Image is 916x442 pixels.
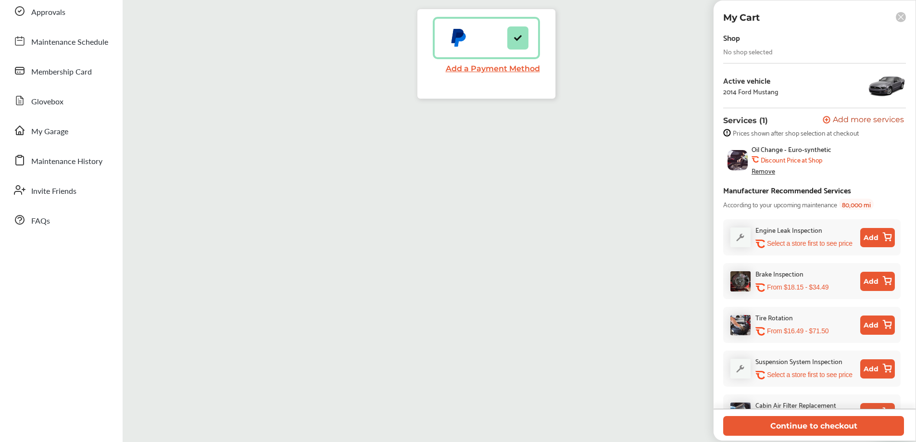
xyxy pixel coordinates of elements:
a: Add more services [823,116,906,125]
img: default_wrench_icon.d1a43860.svg [730,359,751,379]
p: From $16.49 - $71.50 [767,327,828,336]
a: Invite Friends [9,177,113,202]
button: Add [860,316,895,335]
span: Oil Change - Euro-synthetic [752,145,831,153]
img: tire-rotation-thumb.jpg [730,315,751,335]
span: My Garage [31,126,68,138]
a: Maintenance Schedule [9,28,113,53]
div: Active vehicle [723,76,778,85]
p: Services (1) [723,116,768,125]
p: From $18.15 - $34.49 [767,283,828,292]
button: Add [860,359,895,379]
span: Membership Card [31,66,92,78]
span: Invite Friends [31,185,76,198]
a: Add a Payment Method [446,64,540,73]
img: brake-inspection-thumb.jpg [730,271,751,291]
span: Glovebox [31,96,63,108]
span: Maintenance Schedule [31,36,108,49]
a: FAQs [9,207,113,232]
div: No shop selected [723,48,773,55]
div: Engine Leak Inspection [755,224,822,235]
p: Select a store first to see price [767,370,853,379]
img: oil-change-thumb.jpg [728,150,748,170]
span: Approvals [31,6,65,19]
p: My Cart [723,12,760,23]
a: Glovebox [9,88,113,113]
div: Brake Inspection [755,268,803,279]
img: default_wrench_icon.d1a43860.svg [730,227,751,247]
div: Cabin Air Filter Replacement [755,399,836,410]
a: Maintenance History [9,148,113,173]
span: Maintenance History [31,155,102,168]
button: Add more services [823,116,904,125]
div: Suspension System Inspection [755,355,842,366]
span: 80,000 mi [839,199,874,210]
b: Discount Price at Shop [761,156,822,164]
span: Add more services [833,116,904,125]
img: cabin-air-filter-replacement-thumb.jpg [730,403,751,423]
button: Add [860,228,895,247]
a: Membership Card [9,58,113,83]
img: 8791_st0640_046.jpg [867,71,906,100]
button: Add [860,403,895,422]
div: Manufacturer Recommended Services [723,183,851,196]
div: 2014 Ford Mustang [723,88,778,95]
span: Prices shown after shop selection at checkout [733,129,859,137]
button: Add [860,272,895,291]
p: Select a store first to see price [767,239,853,248]
button: Continue to checkout [723,416,904,436]
span: According to your upcoming maintenance [723,199,837,210]
div: Remove [752,167,775,175]
img: info-strock.ef5ea3fe.svg [723,129,731,137]
a: My Garage [9,118,113,143]
div: Shop [723,31,740,44]
span: FAQs [31,215,50,227]
div: Tire Rotation [755,312,793,323]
